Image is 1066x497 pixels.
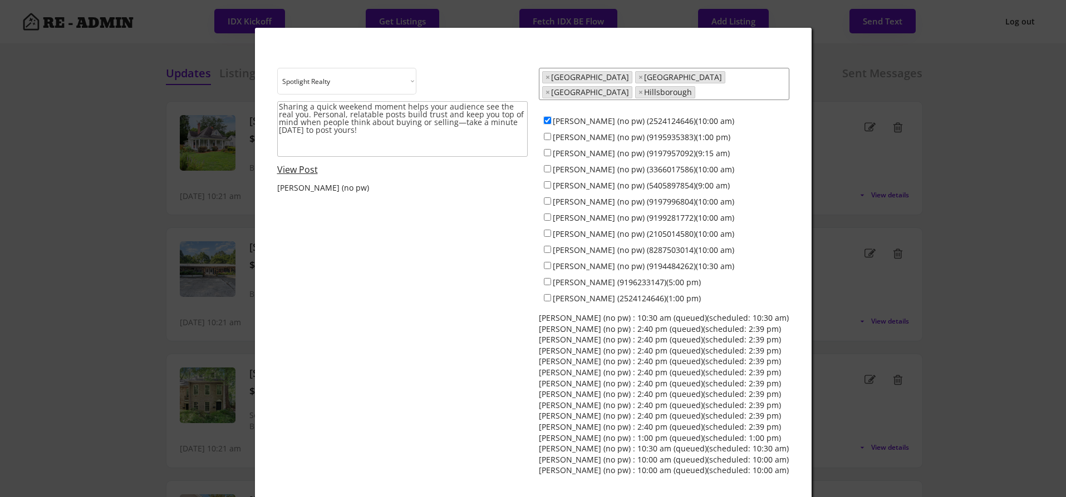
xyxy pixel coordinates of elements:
[539,367,781,378] div: [PERSON_NAME] (no pw) : 2:40 pm (queued)(scheduled: 2:39 pm)
[539,433,781,444] div: [PERSON_NAME] (no pw) : 1:00 pm (queued)(scheduled: 1:00 pm)
[539,334,781,345] div: [PERSON_NAME] (no pw) : 2:40 pm (queued)(scheduled: 2:39 pm)
[277,182,369,193] div: [PERSON_NAME] (no pw)
[553,245,734,255] label: [PERSON_NAME] (no pw) (8287503014)(10:00 am)
[635,86,695,98] li: Hillsborough
[542,86,632,98] li: Chapel Hill
[539,356,781,367] div: [PERSON_NAME] (no pw) : 2:40 pm (queued)(scheduled: 2:39 pm)
[539,378,781,389] div: [PERSON_NAME] (no pw) : 2:40 pm (queued)(scheduled: 2:39 pm)
[638,73,643,81] span: ×
[553,132,730,142] label: [PERSON_NAME] (no pw) (9195935383)(1:00 pm)
[553,148,730,158] label: [PERSON_NAME] (no pw) (9197957092)(9:15 am)
[539,389,781,400] div: [PERSON_NAME] (no pw) : 2:40 pm (queued)(scheduled: 2:39 pm)
[539,312,789,324] div: [PERSON_NAME] (no pw) : 10:30 am (queued)(scheduled: 10:30 am)
[638,88,643,96] span: ×
[635,71,725,83] li: Durham
[553,180,730,191] label: [PERSON_NAME] (no pw) (5405897854)(9:00 am)
[539,324,781,335] div: [PERSON_NAME] (no pw) : 2:40 pm (queued)(scheduled: 2:39 pm)
[553,277,701,287] label: [PERSON_NAME] (9196233147)(5:00 pm)
[553,293,701,304] label: [PERSON_NAME] (2524124646)(1:00 pm)
[546,88,550,96] span: ×
[539,454,789,465] div: [PERSON_NAME] (no pw) : 10:00 am (queued)(scheduled: 10:00 am)
[542,71,632,83] li: Raleigh
[277,163,318,176] a: View Post
[553,116,734,126] label: [PERSON_NAME] (no pw) (2524124646)(10:00 am)
[553,196,734,207] label: [PERSON_NAME] (no pw) (9197996804)(10:00 am)
[553,164,734,175] label: [PERSON_NAME] (no pw) (3366017586)(10:00 am)
[546,73,550,81] span: ×
[539,443,789,454] div: [PERSON_NAME] (no pw) : 10:30 am (queued)(scheduled: 10:30 am)
[539,400,781,411] div: [PERSON_NAME] (no pw) : 2:40 pm (queued)(scheduled: 2:39 pm)
[539,410,781,421] div: [PERSON_NAME] (no pw) : 2:40 pm (queued)(scheduled: 2:39 pm)
[539,345,781,356] div: [PERSON_NAME] (no pw) : 2:40 pm (queued)(scheduled: 2:39 pm)
[553,261,734,271] label: [PERSON_NAME] (no pw) (9194484262)(10:30 am)
[553,228,734,239] label: [PERSON_NAME] (no pw) (2105014580)(10:00 am)
[539,421,781,433] div: [PERSON_NAME] (no pw) : 2:40 pm (queued)(scheduled: 2:39 pm)
[553,212,734,223] label: [PERSON_NAME] (no pw) (9199281772)(10:00 am)
[539,465,789,476] div: [PERSON_NAME] (no pw) : 10:00 am (queued)(scheduled: 10:00 am)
